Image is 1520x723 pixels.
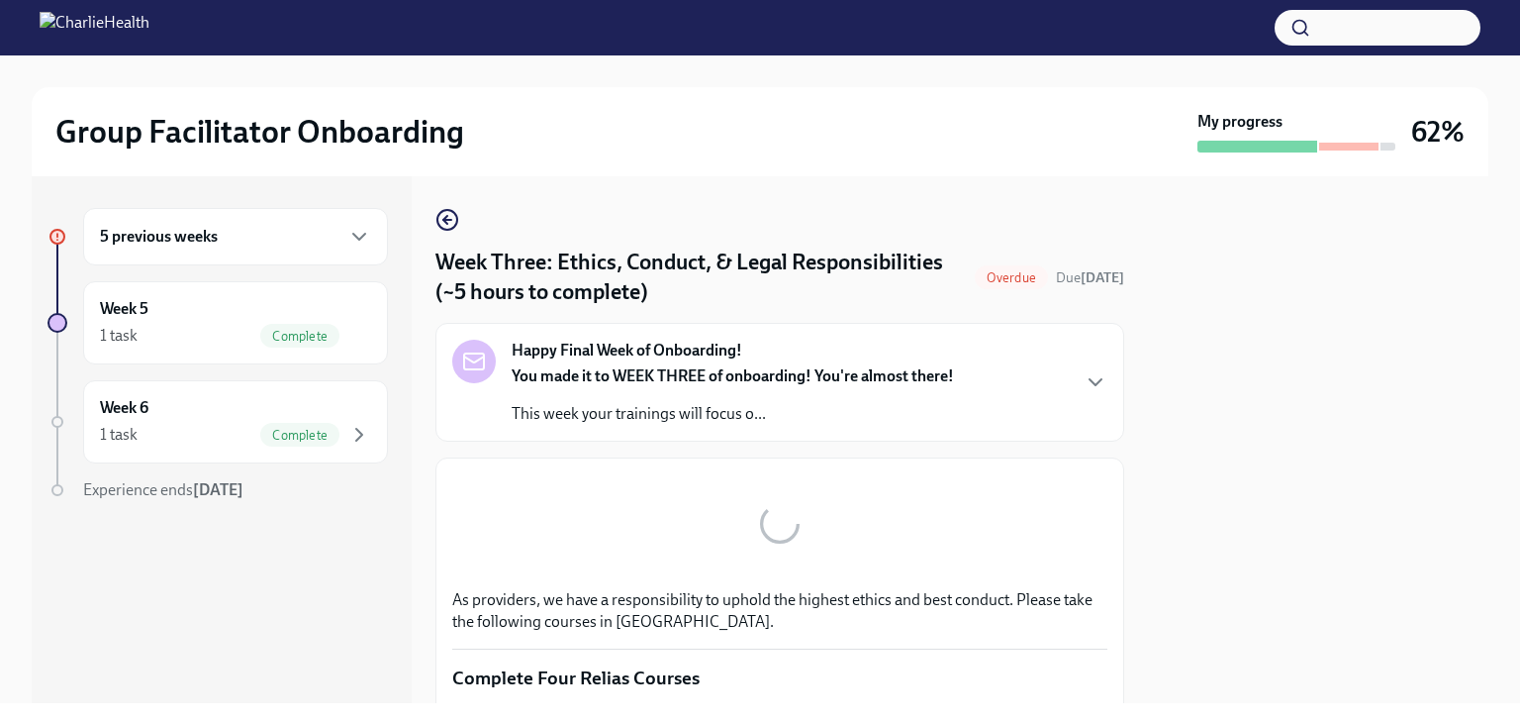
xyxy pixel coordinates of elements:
[260,329,339,344] span: Complete
[1081,269,1124,286] strong: [DATE]
[512,340,742,361] strong: Happy Final Week of Onboarding!
[1411,114,1465,150] h3: 62%
[100,424,138,446] div: 1 task
[100,298,148,320] h6: Week 5
[100,397,148,419] h6: Week 6
[512,366,954,385] strong: You made it to WEEK THREE of onboarding! You're almost there!
[55,112,464,152] h2: Group Facilitator Onboarding
[1056,269,1124,286] span: Due
[83,208,388,265] div: 5 previous weeks
[47,380,388,464] a: Week 61 taskComplete
[1197,111,1282,133] strong: My progress
[260,428,339,443] span: Complete
[40,12,149,44] img: CharlieHealth
[452,666,1107,691] p: Complete Four Relias Courses
[975,270,1048,285] span: Overdue
[435,248,967,307] h4: Week Three: Ethics, Conduct, & Legal Responsibilities (~5 hours to complete)
[452,474,1107,573] button: Zoom image
[193,480,243,499] strong: [DATE]
[47,281,388,364] a: Week 51 taskComplete
[83,480,243,499] span: Experience ends
[1056,268,1124,287] span: September 29th, 2025 09:00
[512,403,954,425] p: This week your trainings will focus o...
[100,226,218,248] h6: 5 previous weeks
[452,589,1107,633] p: As providers, we have a responsibility to uphold the highest ethics and best conduct. Please take...
[100,325,138,347] div: 1 task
